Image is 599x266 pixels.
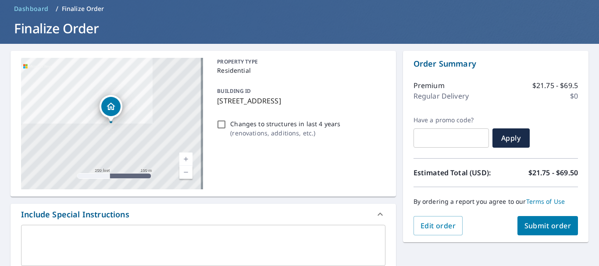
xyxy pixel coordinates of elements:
h1: Finalize Order [11,19,588,37]
p: Estimated Total (USD): [414,167,496,178]
p: Order Summary [414,58,578,70]
nav: breadcrumb [11,2,588,16]
p: Premium [414,80,445,91]
div: Dropped pin, building 1, Residential property, 16033 Mulberrypark Cir Lithia, FL 33547 [100,95,122,122]
p: [STREET_ADDRESS] [217,96,382,106]
p: $21.75 - $69.50 [528,167,578,178]
p: Residential [217,66,382,75]
span: Submit order [524,221,571,231]
a: Current Level 17, Zoom Out [179,166,193,179]
span: Edit order [421,221,456,231]
a: Current Level 17, Zoom In [179,153,193,166]
p: By ordering a report you agree to our [414,198,578,206]
li: / [56,4,58,14]
a: Dashboard [11,2,52,16]
p: PROPERTY TYPE [217,58,382,66]
p: $21.75 - $69.5 [532,80,578,91]
p: ( renovations, additions, etc. ) [230,128,340,138]
div: Include Special Instructions [11,204,396,225]
span: Dashboard [14,4,49,13]
a: Terms of Use [526,197,565,206]
button: Submit order [517,216,578,235]
div: Include Special Instructions [21,209,129,220]
p: Finalize Order [62,4,104,13]
span: Apply [499,133,523,143]
p: Regular Delivery [414,91,469,101]
label: Have a promo code? [414,116,489,124]
button: Apply [492,128,530,148]
button: Edit order [414,216,463,235]
p: BUILDING ID [217,87,251,95]
p: $0 [570,91,578,101]
p: Changes to structures in last 4 years [230,119,340,128]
